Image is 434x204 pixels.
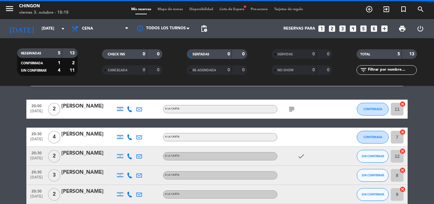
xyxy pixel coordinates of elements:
strong: 0 [312,68,315,72]
span: CHECK INS [108,53,125,56]
i: arrow_drop_down [59,25,67,32]
span: A LA CARTA [165,155,180,157]
span: print [398,25,406,32]
span: pending_actions [200,25,208,32]
i: looks_5 [359,25,368,33]
i: cancel [399,148,406,154]
i: looks_6 [370,25,378,33]
i: turned_in_not [400,5,407,13]
strong: 0 [242,52,246,56]
span: [DATE] [29,194,44,202]
i: add_circle_outline [365,5,373,13]
span: CONFIRMADA [363,135,382,139]
strong: 5 [58,51,60,55]
span: 2 [48,103,60,116]
strong: 13 [409,52,416,56]
span: RESERVADAS [21,52,41,55]
span: [DATE] [29,109,44,116]
span: Lista de Espera [216,8,248,11]
button: SIN CONFIRMAR [357,188,389,201]
span: 20:30 [29,149,44,156]
span: CONFIRMADA [21,62,43,65]
strong: 0 [312,52,315,56]
span: [DATE] [29,156,44,164]
i: looks_one [317,25,326,33]
span: SIN CONFIRMAR [362,154,384,158]
span: TOTAL [360,53,370,56]
strong: 0 [157,52,161,56]
div: Chingon [19,3,69,10]
strong: 0 [143,68,145,72]
strong: 0 [327,52,331,56]
span: 20:30 [29,130,44,137]
span: SIN CONFIRMAR [362,173,384,177]
i: filter_list [360,66,367,74]
div: LOG OUT [411,19,429,38]
strong: 4 [58,68,60,73]
strong: 2 [72,61,76,65]
strong: 0 [143,52,145,56]
span: CANCELADA [108,69,127,72]
span: Mapa de mesas [154,8,186,11]
span: Disponibilidad [186,8,216,11]
span: 20:30 [29,168,44,175]
strong: 1 [58,61,60,65]
span: A LA CARTA [165,174,180,176]
strong: 0 [327,68,331,72]
span: Pre-acceso [248,8,271,11]
span: Reservas para [283,26,315,31]
strong: 0 [227,52,230,56]
button: SIN CONFIRMAR [357,150,389,163]
i: cancel [399,167,406,173]
strong: 0 [242,68,246,72]
span: RE AGENDADA [193,69,216,72]
span: Cena [82,26,93,31]
div: [PERSON_NAME] [61,168,115,177]
span: A LA CARTA [165,193,180,195]
div: [PERSON_NAME] [61,149,115,158]
i: cancel [399,129,406,135]
i: [DATE] [5,22,38,36]
i: looks_two [328,25,336,33]
i: power_settings_new [417,25,424,32]
i: subject [288,105,295,113]
span: 20:00 [29,102,44,109]
span: Tarjetas de regalo [271,8,306,11]
i: looks_3 [338,25,347,33]
span: 4 [48,131,60,144]
span: 20:30 [29,187,44,194]
i: search [417,5,424,13]
span: 2 [48,150,60,163]
button: CONFIRMADA [357,103,389,116]
i: looks_4 [349,25,357,33]
strong: 11 [70,68,76,73]
span: SIN CONFIRMAR [21,69,46,72]
span: CONFIRMADA [363,107,382,111]
span: 2 [48,188,60,201]
strong: 0 [227,68,230,72]
i: cancel [399,101,406,107]
input: Filtrar por nombre... [367,67,417,74]
i: check [297,152,305,160]
strong: 0 [157,68,161,72]
span: Mis reservas [128,8,154,11]
i: menu [5,4,14,13]
span: [DATE] [29,175,44,183]
span: SIN CONFIRMAR [362,193,384,196]
span: SENTADAS [193,53,209,56]
button: CONFIRMADA [357,131,389,144]
strong: 5 [397,52,400,56]
span: [DATE] [29,137,44,144]
div: [PERSON_NAME] [61,102,115,110]
i: add_box [380,25,389,33]
span: 3 [48,169,60,182]
span: A LA CARTA [165,136,180,138]
i: exit_to_app [383,5,390,13]
span: fiber_manual_record [243,5,247,9]
span: A LA CARTA [165,108,180,110]
strong: 13 [70,51,76,55]
span: SERVIDAS [277,53,293,56]
div: viernes 3. octubre - 18:18 [19,10,69,16]
div: [PERSON_NAME] [61,130,115,138]
button: SIN CONFIRMAR [357,169,389,182]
